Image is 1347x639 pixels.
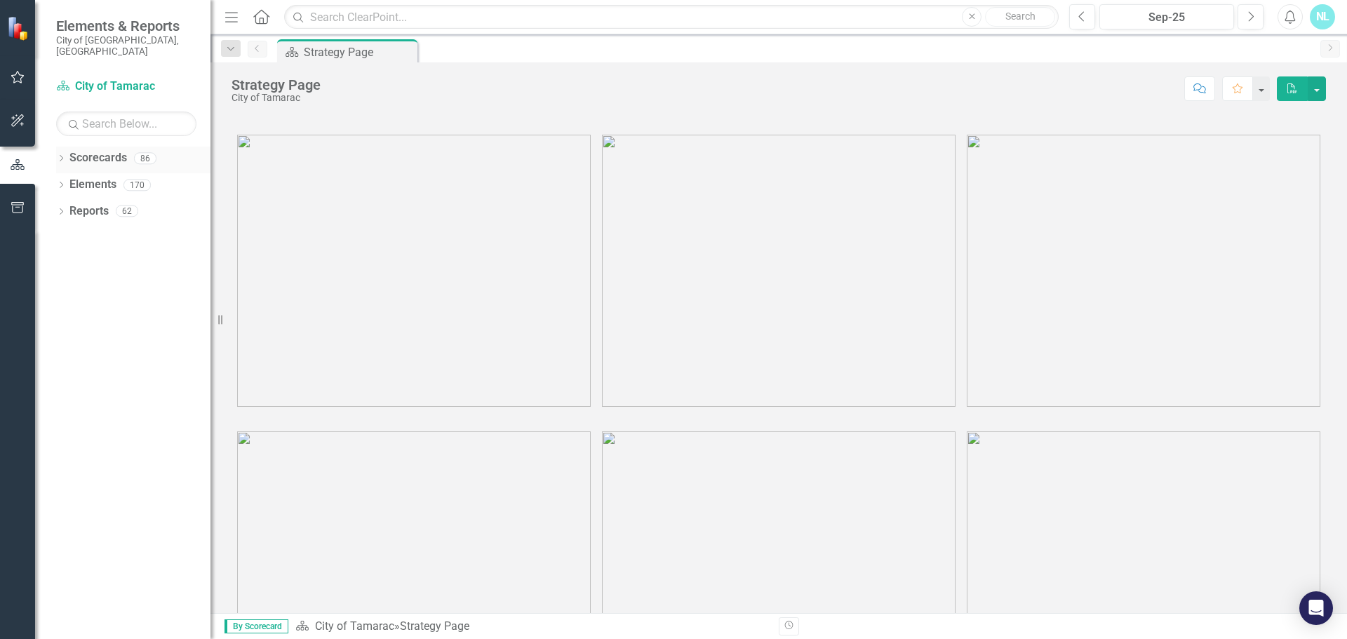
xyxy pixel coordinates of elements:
span: By Scorecard [224,619,288,633]
div: City of Tamarac [232,93,321,103]
div: Sep-25 [1104,9,1229,26]
div: 86 [134,152,156,164]
div: Strategy Page [400,619,469,633]
div: 170 [123,179,151,191]
a: City of Tamarac [56,79,196,95]
a: Elements [69,177,116,193]
div: Strategy Page [304,43,414,61]
small: City of [GEOGRAPHIC_DATA], [GEOGRAPHIC_DATA] [56,34,196,58]
input: Search Below... [56,112,196,136]
div: Strategy Page [232,77,321,93]
input: Search ClearPoint... [284,5,1059,29]
button: NL [1310,4,1335,29]
div: » [295,619,768,635]
div: 62 [116,206,138,217]
span: Search [1005,11,1036,22]
img: tamarac3%20v3.png [967,135,1320,407]
a: City of Tamarac [315,619,394,633]
div: Open Intercom Messenger [1299,591,1333,625]
img: tamarac1%20v3.png [237,135,591,407]
button: Search [985,7,1055,27]
a: Scorecards [69,150,127,166]
a: Reports [69,203,109,220]
span: Elements & Reports [56,18,196,34]
img: ClearPoint Strategy [7,16,32,41]
button: Sep-25 [1099,4,1234,29]
img: tamarac2%20v3.png [602,135,956,407]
